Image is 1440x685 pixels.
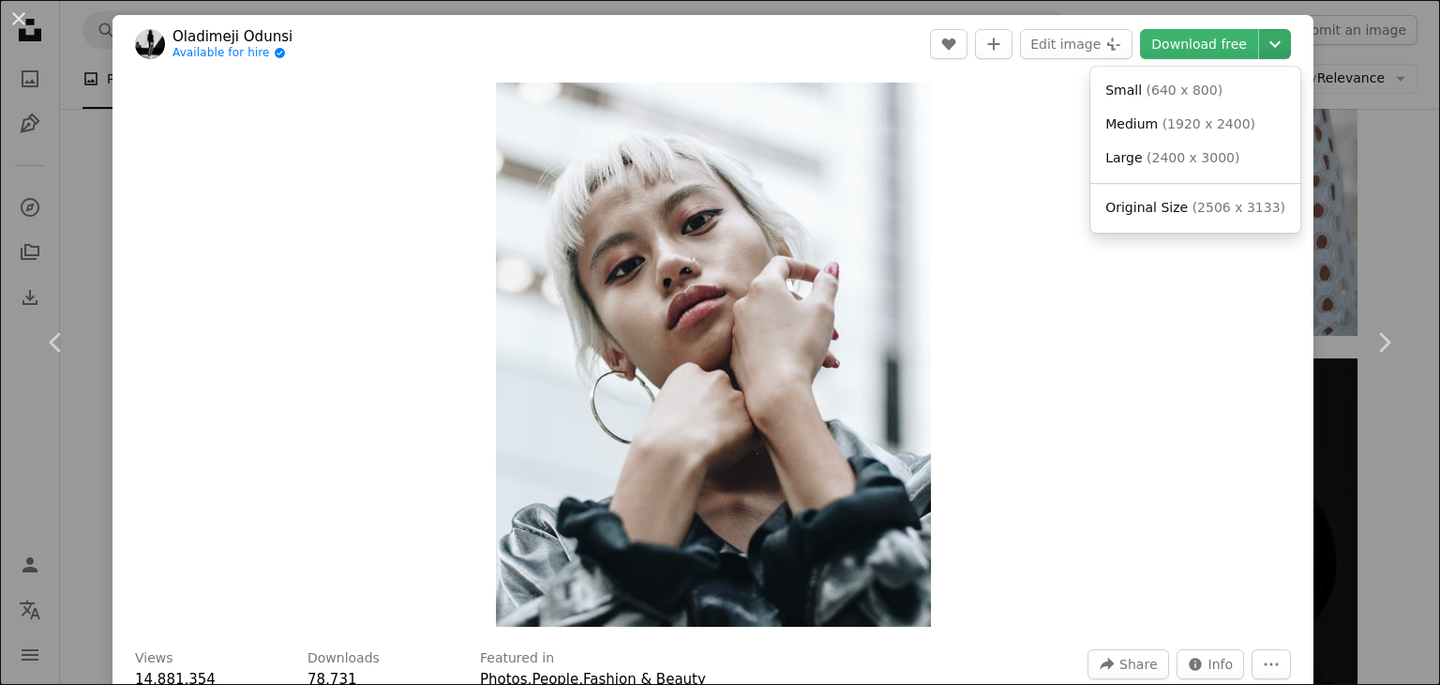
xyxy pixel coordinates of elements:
[1105,150,1142,165] span: Large
[1259,29,1291,59] button: Choose download size
[1147,83,1223,98] span: ( 640 x 800 )
[1105,116,1158,131] span: Medium
[1162,116,1255,131] span: ( 1920 x 2400 )
[1090,67,1300,233] div: Choose download size
[1192,200,1285,215] span: ( 2506 x 3133 )
[1147,150,1239,165] span: ( 2400 x 3000 )
[1105,200,1188,215] span: Original Size
[1105,83,1142,98] span: Small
